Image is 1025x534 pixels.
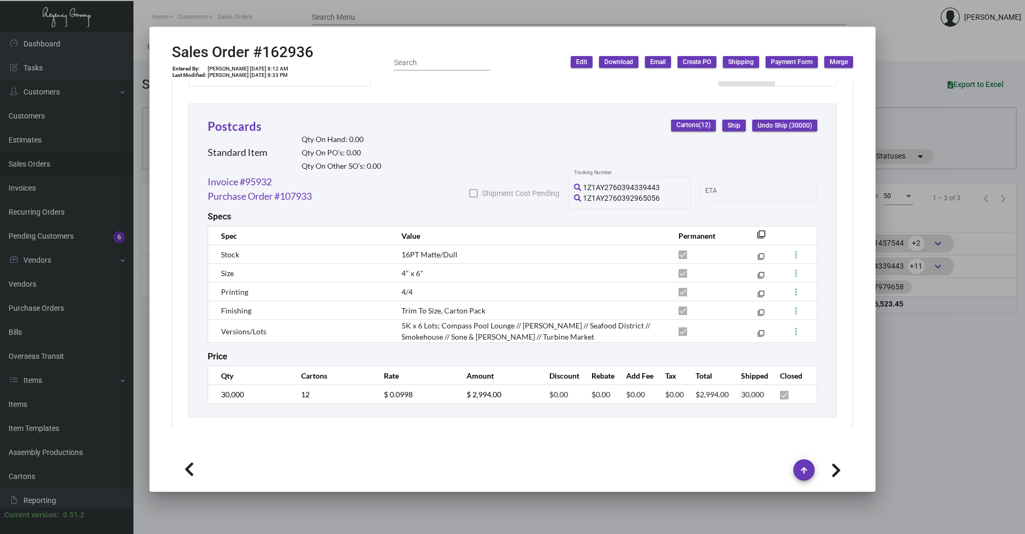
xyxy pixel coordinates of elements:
[208,147,267,159] h2: Standard Item
[758,311,764,318] mat-icon: filter_none
[824,56,853,68] button: Merge
[172,43,313,61] h2: Sales Order #162936
[685,366,730,385] th: Total
[741,390,764,399] span: 30,000
[581,366,616,385] th: Rebate
[583,183,660,192] span: 1Z1AY2760394339443
[676,121,711,130] span: Cartons
[221,306,251,315] span: Finishing
[208,211,231,222] h2: Specs
[208,189,312,203] a: Purchase Order #107933
[771,58,813,67] span: Payment Form
[208,119,262,133] a: Postcards
[730,366,769,385] th: Shipped
[208,175,272,189] a: Invoice #95932
[290,366,373,385] th: Cartons
[172,66,207,72] td: Entered By:
[221,269,234,278] span: Size
[758,332,764,339] mat-icon: filter_none
[766,56,818,68] button: Payment Form
[758,274,764,281] mat-icon: filter_none
[401,250,458,259] span: 16PT Matte/Dull
[4,509,59,521] div: Current version:
[645,56,671,68] button: Email
[207,66,289,72] td: [PERSON_NAME] [DATE] 8:12 AM
[758,293,764,300] mat-icon: filter_none
[599,56,638,68] button: Download
[723,56,759,68] button: Shipping
[549,390,568,399] span: $0.00
[63,509,84,521] div: 0.51.2
[747,189,799,198] input: End date
[699,122,711,129] span: (12)
[671,120,716,131] button: Cartons(12)
[221,250,239,259] span: Stock
[677,56,716,68] button: Create PO
[758,121,812,130] span: Undo Ship (30000)
[655,366,685,385] th: Tax
[208,351,227,362] h2: Price
[722,120,746,131] button: Ship
[207,72,289,78] td: [PERSON_NAME] [DATE] 8:33 PM
[626,390,645,399] span: $0.00
[172,72,207,78] td: Last Modified:
[592,390,610,399] span: $0.00
[456,366,539,385] th: Amount
[683,58,711,67] span: Create PO
[583,194,660,202] span: 1Z1AY2760392965056
[604,58,633,67] span: Download
[302,135,381,144] h2: Qty On Hand: 0.00
[571,56,593,68] button: Edit
[401,321,650,341] span: 5K x 6 Lots; Compass Pool Lounge // [PERSON_NAME] // Seafood District // Smokehouse // Sone & [PE...
[208,226,391,245] th: Spec
[616,366,655,385] th: Add Fee
[769,366,817,385] th: Closed
[665,390,684,399] span: $0.00
[752,120,817,131] button: Undo Ship (30000)
[302,148,381,158] h2: Qty On PO’s: 0.00
[221,327,266,336] span: Versions/Lots
[696,390,729,399] span: $2,994.00
[728,58,754,67] span: Shipping
[401,269,423,278] span: 4" x 6"
[758,255,764,262] mat-icon: filter_none
[650,58,666,67] span: Email
[401,287,413,296] span: 4/4
[391,226,668,245] th: Value
[482,187,559,200] span: Shipment Cost Pending
[576,58,587,67] span: Edit
[539,366,581,385] th: Discount
[705,189,738,198] input: Start date
[373,366,456,385] th: Rate
[757,233,766,242] mat-icon: filter_none
[221,287,248,296] span: Printing
[728,121,740,130] span: Ship
[668,226,741,245] th: Permanent
[401,306,485,315] span: Trim To Size, Carton Pack
[302,162,381,171] h2: Qty On Other SO’s: 0.00
[830,58,848,67] span: Merge
[208,366,291,385] th: Qty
